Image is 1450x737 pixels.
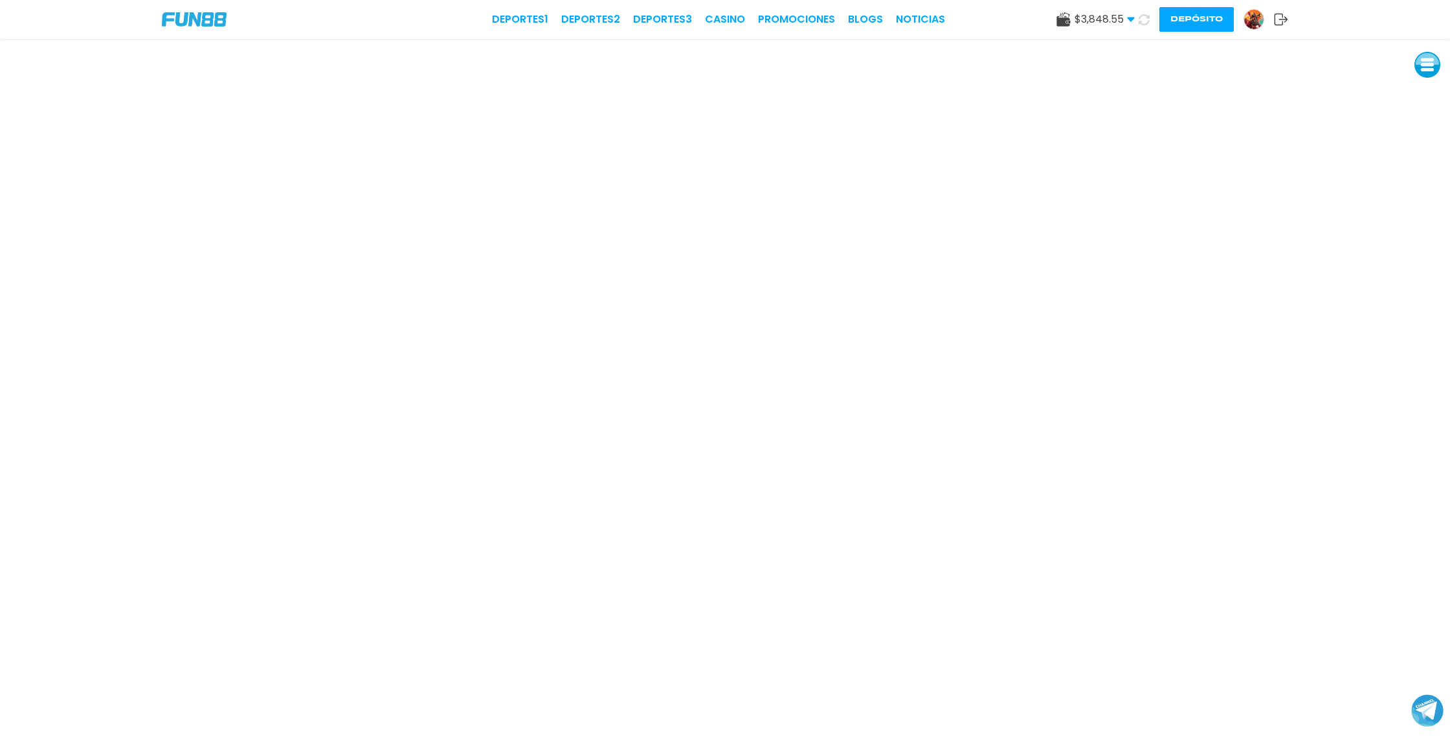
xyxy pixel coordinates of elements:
button: Join telegram channel [1411,694,1444,727]
a: BLOGS [848,12,883,27]
a: CASINO [705,12,745,27]
a: NOTICIAS [896,12,945,27]
img: Avatar [1244,10,1264,29]
a: Deportes2 [561,12,620,27]
span: $ 3,848.55 [1075,12,1135,27]
a: Promociones [758,12,835,27]
button: Depósito [1159,7,1234,32]
a: Deportes1 [492,12,548,27]
img: Company Logo [162,12,227,27]
a: Deportes3 [633,12,692,27]
a: Avatar [1244,9,1274,30]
